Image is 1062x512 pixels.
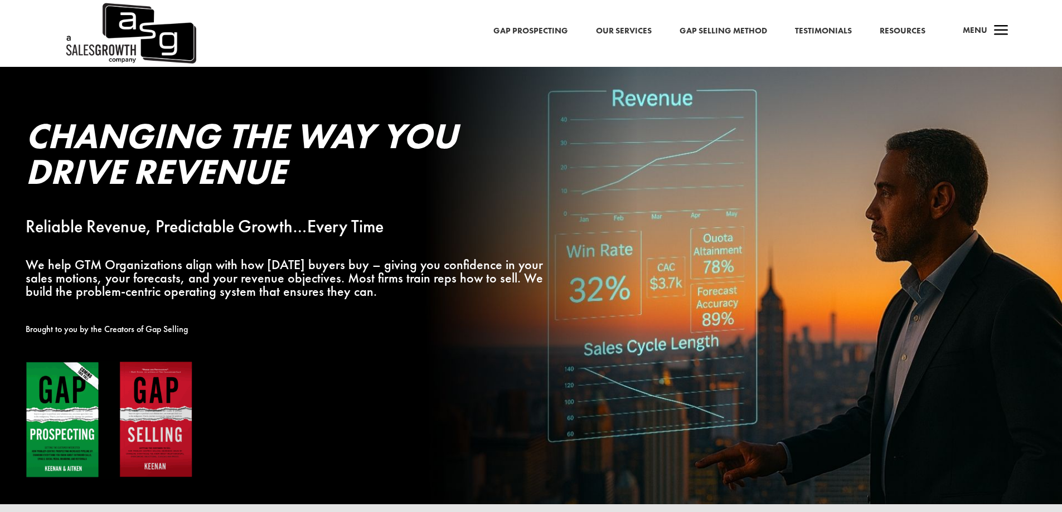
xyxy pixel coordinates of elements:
[493,24,568,38] a: Gap Prospecting
[596,24,652,38] a: Our Services
[26,220,549,233] p: Reliable Revenue, Predictable Growth…Every Time
[26,323,549,336] p: Brought to you by the Creators of Gap Selling
[26,258,549,298] p: We help GTM Organizations align with how [DATE] buyers buy – giving you confidence in your sales ...
[680,24,767,38] a: Gap Selling Method
[795,24,852,38] a: Testimonials
[963,25,987,36] span: Menu
[990,20,1012,42] span: a
[26,118,549,195] h2: Changing the Way You Drive Revenue
[880,24,925,38] a: Resources
[26,361,193,479] img: Gap Books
